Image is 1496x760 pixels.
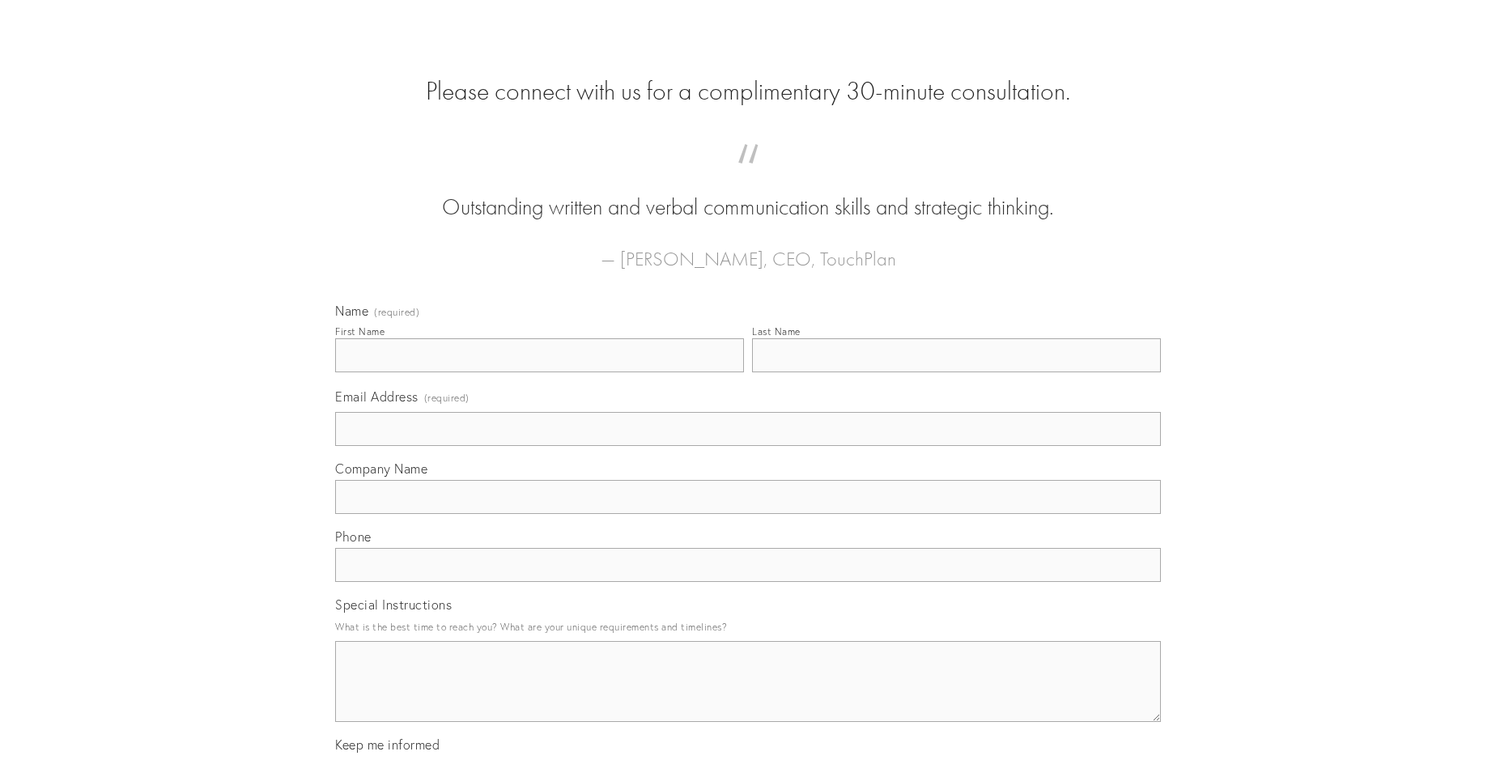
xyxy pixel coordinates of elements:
span: Email Address [335,388,419,405]
blockquote: Outstanding written and verbal communication skills and strategic thinking. [361,160,1135,223]
span: Phone [335,529,372,545]
div: First Name [335,325,385,338]
span: Company Name [335,461,427,477]
span: Keep me informed [335,737,440,753]
span: “ [361,160,1135,192]
span: (required) [374,308,419,317]
div: Last Name [752,325,801,338]
span: Special Instructions [335,597,452,613]
figcaption: — [PERSON_NAME], CEO, TouchPlan [361,223,1135,275]
h2: Please connect with us for a complimentary 30-minute consultation. [335,76,1161,107]
span: (required) [424,387,470,409]
span: Name [335,303,368,319]
p: What is the best time to reach you? What are your unique requirements and timelines? [335,616,1161,638]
